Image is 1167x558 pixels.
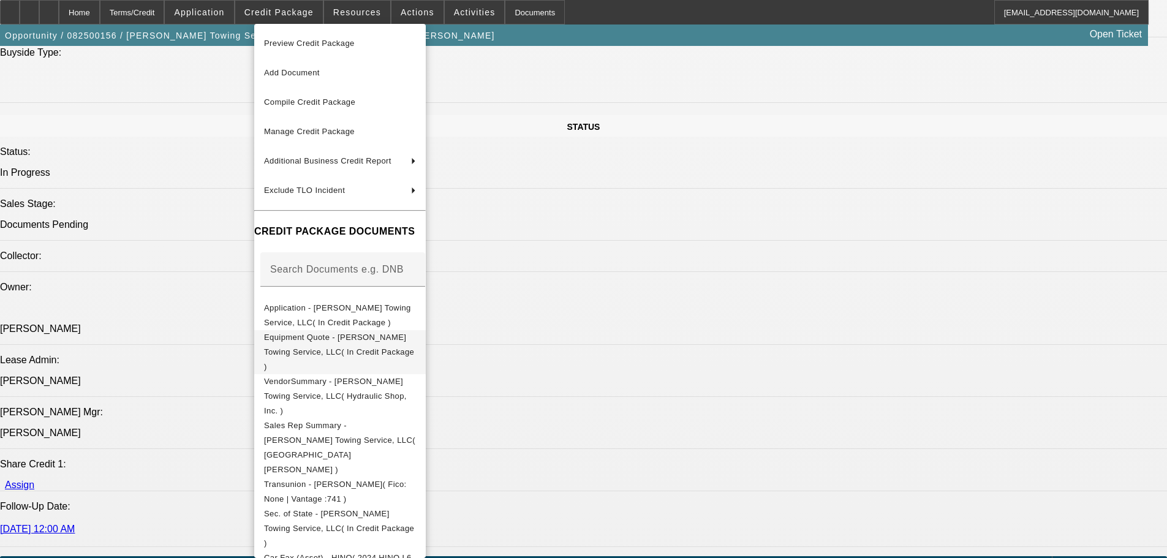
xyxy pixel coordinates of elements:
span: Equipment Quote - [PERSON_NAME] Towing Service, LLC( In Credit Package ) [264,333,414,371]
span: Sec. of State - [PERSON_NAME] Towing Service, LLC( In Credit Package ) [264,509,414,548]
button: Equipment Quote - Padilla Towing Service, LLC( In Credit Package ) [254,330,426,374]
button: Transunion - Padilla, Martin( Fico: None | Vantage :741 ) [254,477,426,507]
span: Exclude TLO Incident [264,186,345,195]
span: Preview Credit Package [264,39,355,48]
button: Sales Rep Summary - Padilla Towing Service, LLC( Nubie, Daniel ) [254,418,426,477]
span: Add Document [264,68,320,77]
span: Application - [PERSON_NAME] Towing Service, LLC( In Credit Package ) [264,303,411,327]
span: VendorSummary - [PERSON_NAME] Towing Service, LLC( Hydraulic Shop, Inc. ) [264,377,407,415]
span: Sales Rep Summary - [PERSON_NAME] Towing Service, LLC( [GEOGRAPHIC_DATA][PERSON_NAME] ) [264,421,415,474]
span: Compile Credit Package [264,97,355,107]
mat-label: Search Documents e.g. DNB [270,264,404,274]
h4: CREDIT PACKAGE DOCUMENTS [254,224,426,239]
span: Transunion - [PERSON_NAME]( Fico: None | Vantage :741 ) [264,480,407,503]
button: Sec. of State - Padilla Towing Service, LLC( In Credit Package ) [254,507,426,551]
span: Additional Business Credit Report [264,156,391,165]
button: Application - Padilla Towing Service, LLC( In Credit Package ) [254,301,426,330]
button: VendorSummary - Padilla Towing Service, LLC( Hydraulic Shop, Inc. ) [254,374,426,418]
span: Manage Credit Package [264,127,355,136]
